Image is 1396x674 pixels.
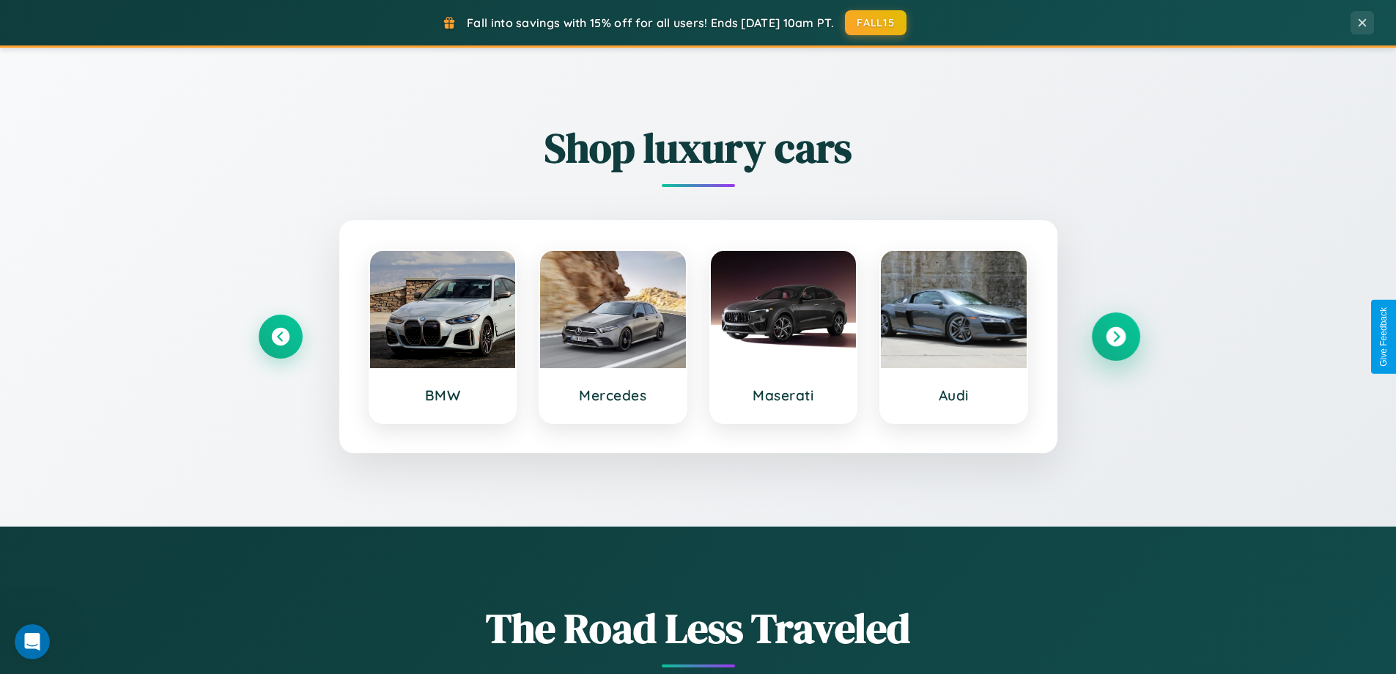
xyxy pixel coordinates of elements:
[259,600,1138,656] h1: The Road Less Traveled
[725,387,842,404] h3: Maserati
[845,10,906,35] button: FALL15
[259,120,1138,176] h2: Shop luxury cars
[1378,307,1389,367] div: Give Feedback
[15,624,50,659] iframe: Intercom live chat
[895,387,1012,404] h3: Audi
[467,15,834,30] span: Fall into savings with 15% off for all users! Ends [DATE] 10am PT.
[555,387,671,404] h3: Mercedes
[385,387,501,404] h3: BMW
